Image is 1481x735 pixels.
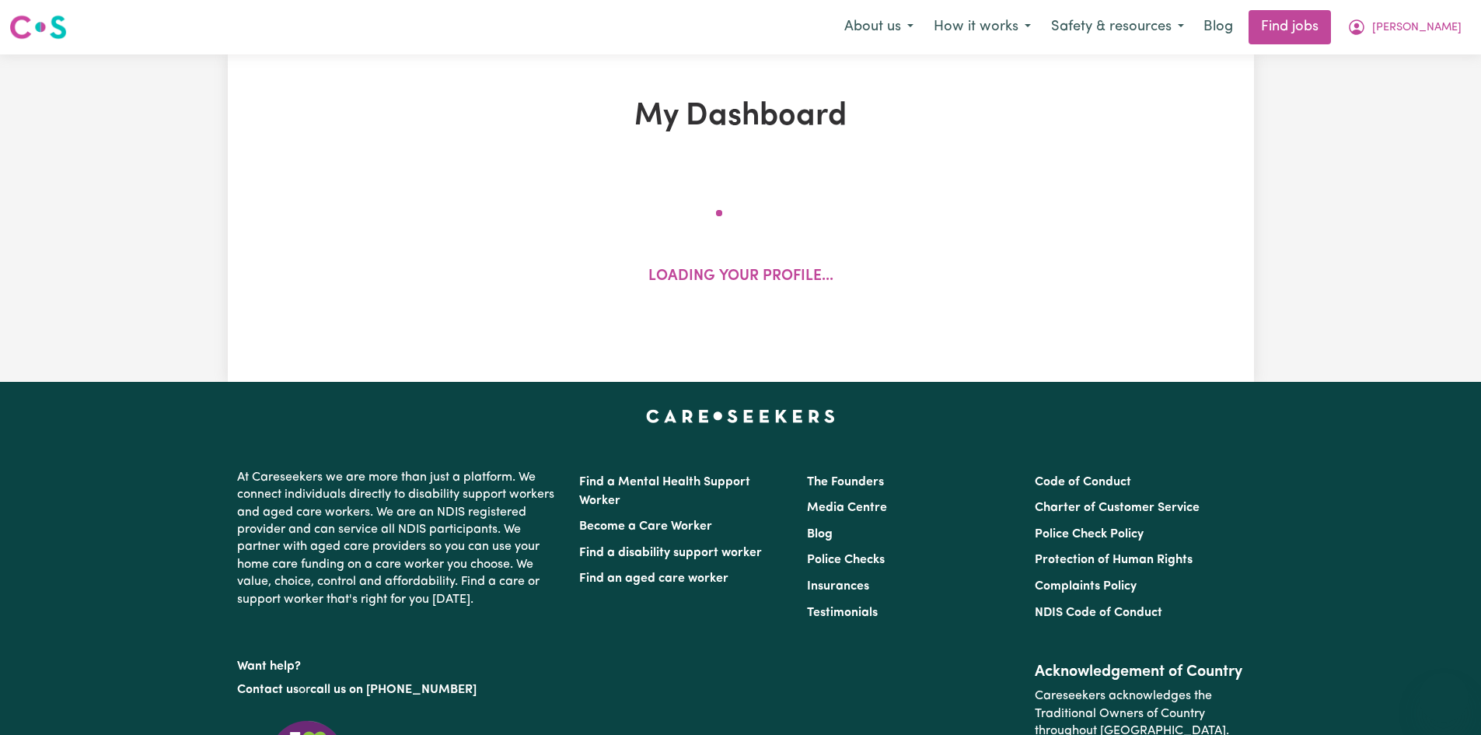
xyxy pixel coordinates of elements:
[9,13,67,41] img: Careseekers logo
[237,652,561,675] p: Want help?
[237,675,561,705] p: or
[237,463,561,614] p: At Careseekers we are more than just a platform. We connect individuals directly to disability su...
[1035,607,1162,619] a: NDIS Code of Conduct
[579,476,750,507] a: Find a Mental Health Support Worker
[1035,476,1131,488] a: Code of Conduct
[1419,673,1469,723] iframe: Button to launch messaging window
[648,266,833,289] p: Loading your profile...
[807,502,887,514] a: Media Centre
[1041,11,1194,44] button: Safety & resources
[807,476,884,488] a: The Founders
[1035,502,1200,514] a: Charter of Customer Service
[807,528,833,541] a: Blog
[408,98,1074,135] h1: My Dashboard
[646,410,835,422] a: Careseekers home page
[1337,11,1472,44] button: My Account
[1194,10,1242,44] a: Blog
[579,520,712,533] a: Become a Care Worker
[310,684,477,696] a: call us on [PHONE_NUMBER]
[1035,580,1137,593] a: Complaints Policy
[9,9,67,45] a: Careseekers logo
[579,572,728,585] a: Find an aged care worker
[834,11,924,44] button: About us
[1249,10,1331,44] a: Find jobs
[807,554,885,566] a: Police Checks
[924,11,1041,44] button: How it works
[579,547,762,559] a: Find a disability support worker
[1372,19,1462,37] span: [PERSON_NAME]
[237,684,299,696] a: Contact us
[1035,663,1244,681] h2: Acknowledgement of Country
[1035,528,1144,541] a: Police Check Policy
[1035,554,1193,566] a: Protection of Human Rights
[807,580,869,593] a: Insurances
[807,607,878,619] a: Testimonials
